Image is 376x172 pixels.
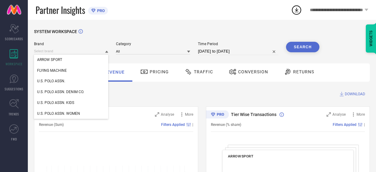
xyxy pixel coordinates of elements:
span: Analyse [332,112,346,117]
input: Select time period [198,48,278,55]
span: More [185,112,193,117]
span: ARROW SPORT [228,154,253,158]
div: U.S. POLO ASSN. DENIM CO. [34,87,108,97]
span: More [357,112,365,117]
span: Category [116,42,190,46]
span: U.S. POLO ASSN. KIDS [37,101,74,105]
div: Open download list [291,4,302,15]
span: Traffic [194,69,213,74]
span: Revenue (Sum) [39,123,64,127]
svg: Zoom [327,112,331,117]
span: Brand [34,42,108,46]
span: WORKSPACE [6,62,23,66]
span: FLYING MACHINE [37,68,67,73]
span: SCORECARDS [5,37,23,41]
div: U.S. POLO ASSN. WOMEN [34,108,108,119]
span: ARROW SPORT [37,58,62,62]
span: SYSTEM WORKSPACE [34,29,77,34]
div: U.S. POLO ASSN. [34,76,108,86]
div: ARROW SPORT [34,54,108,65]
button: Search [286,42,319,52]
span: U.S. POLO ASSN. [37,79,65,83]
span: U.S. POLO ASSN. DENIM CO. [37,90,84,94]
div: U.S. POLO ASSN. KIDS [34,97,108,108]
input: Select brand [34,48,108,54]
span: Conversion [238,69,268,74]
span: Revenue [104,70,125,75]
div: Premium [206,110,229,120]
span: Revenue (% share) [211,123,241,127]
span: Filters Applied [333,123,357,127]
span: Filters Applied [161,123,185,127]
span: PRO [96,8,105,13]
span: SUGGESTIONS [5,87,23,91]
span: DOWNLOAD [345,91,365,97]
span: Returns [293,69,314,74]
span: | [364,123,365,127]
svg: Zoom [155,112,159,117]
span: Partner Insights [36,4,85,16]
span: U.S. POLO ASSN. WOMEN [37,111,80,116]
span: Time Period [198,42,278,46]
span: TRENDS [9,112,19,116]
span: Analyse [161,112,174,117]
span: Tier Wise Transactions [231,112,276,117]
span: FWD [11,137,17,141]
span: Pricing [150,69,169,74]
div: FLYING MACHINE [34,65,108,76]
